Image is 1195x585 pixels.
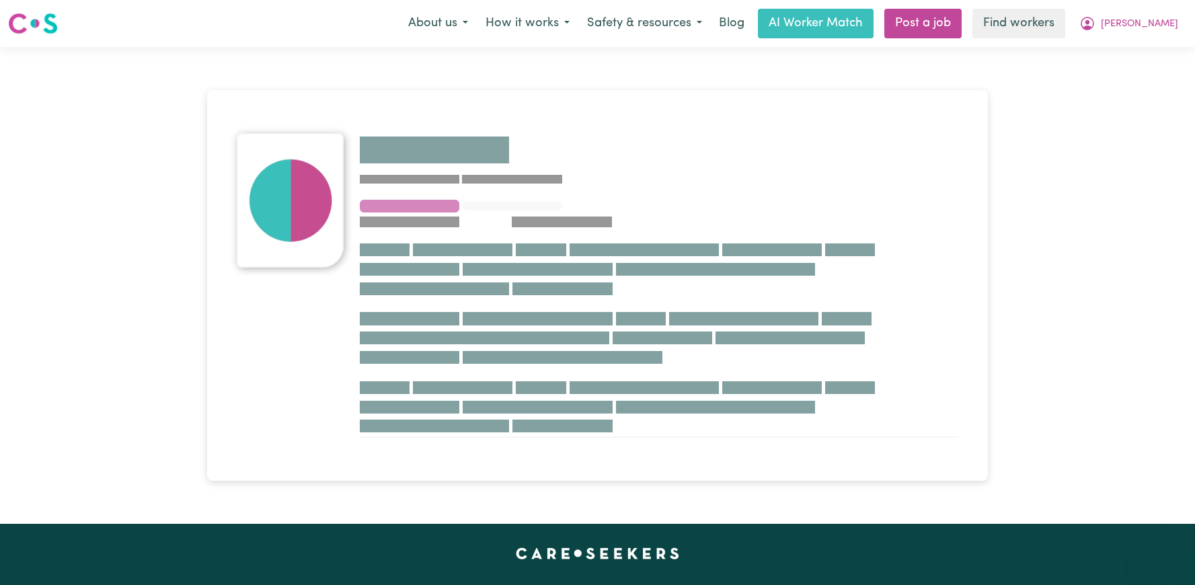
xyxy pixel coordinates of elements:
iframe: Button to launch messaging window [1141,531,1184,574]
button: How it works [477,9,578,38]
a: Blog [711,9,753,38]
a: Careseekers logo [8,8,58,39]
a: AI Worker Match [758,9,874,38]
button: Safety & resources [578,9,711,38]
a: Careseekers home page [516,548,679,559]
button: About us [399,9,477,38]
a: Post a job [884,9,962,38]
a: Find workers [972,9,1065,38]
button: My Account [1071,9,1187,38]
span: [PERSON_NAME] [1101,17,1178,32]
img: Careseekers logo [8,11,58,36]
